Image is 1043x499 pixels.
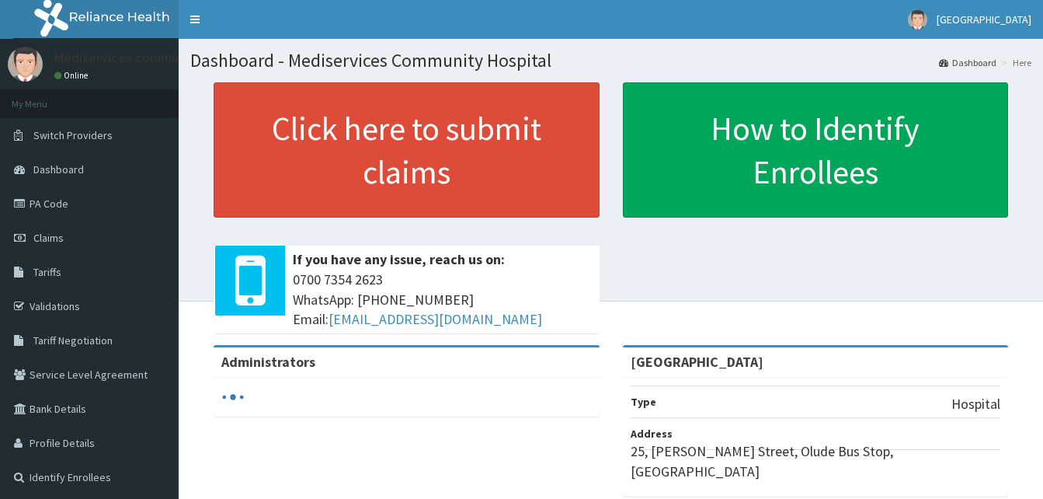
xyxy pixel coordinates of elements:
[293,250,505,268] b: If you have any issue, reach us on:
[33,265,61,279] span: Tariffs
[33,231,64,245] span: Claims
[631,427,673,441] b: Address
[631,353,763,371] strong: [GEOGRAPHIC_DATA]
[190,51,1031,71] h1: Dashboard - Mediservices Community Hospital
[214,82,600,218] a: Click here to submit claims
[54,51,257,65] p: Mediservices community Hospital
[623,82,1009,218] a: How to Identify Enrollees
[293,270,592,330] span: 0700 7354 2623 WhatsApp: [PHONE_NUMBER] Email:
[631,441,1001,481] p: 25, [PERSON_NAME] Street, Olude Bus Stop, [GEOGRAPHIC_DATA]
[221,386,245,409] svg: audio-loading
[631,395,656,409] b: Type
[937,12,1031,26] span: [GEOGRAPHIC_DATA]
[908,10,927,30] img: User Image
[33,162,84,176] span: Dashboard
[329,310,542,328] a: [EMAIL_ADDRESS][DOMAIN_NAME]
[54,70,92,81] a: Online
[939,56,996,69] a: Dashboard
[998,56,1031,69] li: Here
[33,333,113,347] span: Tariff Negotiation
[8,47,43,82] img: User Image
[221,353,315,371] b: Administrators
[951,394,1000,414] p: Hospital
[33,128,113,142] span: Switch Providers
